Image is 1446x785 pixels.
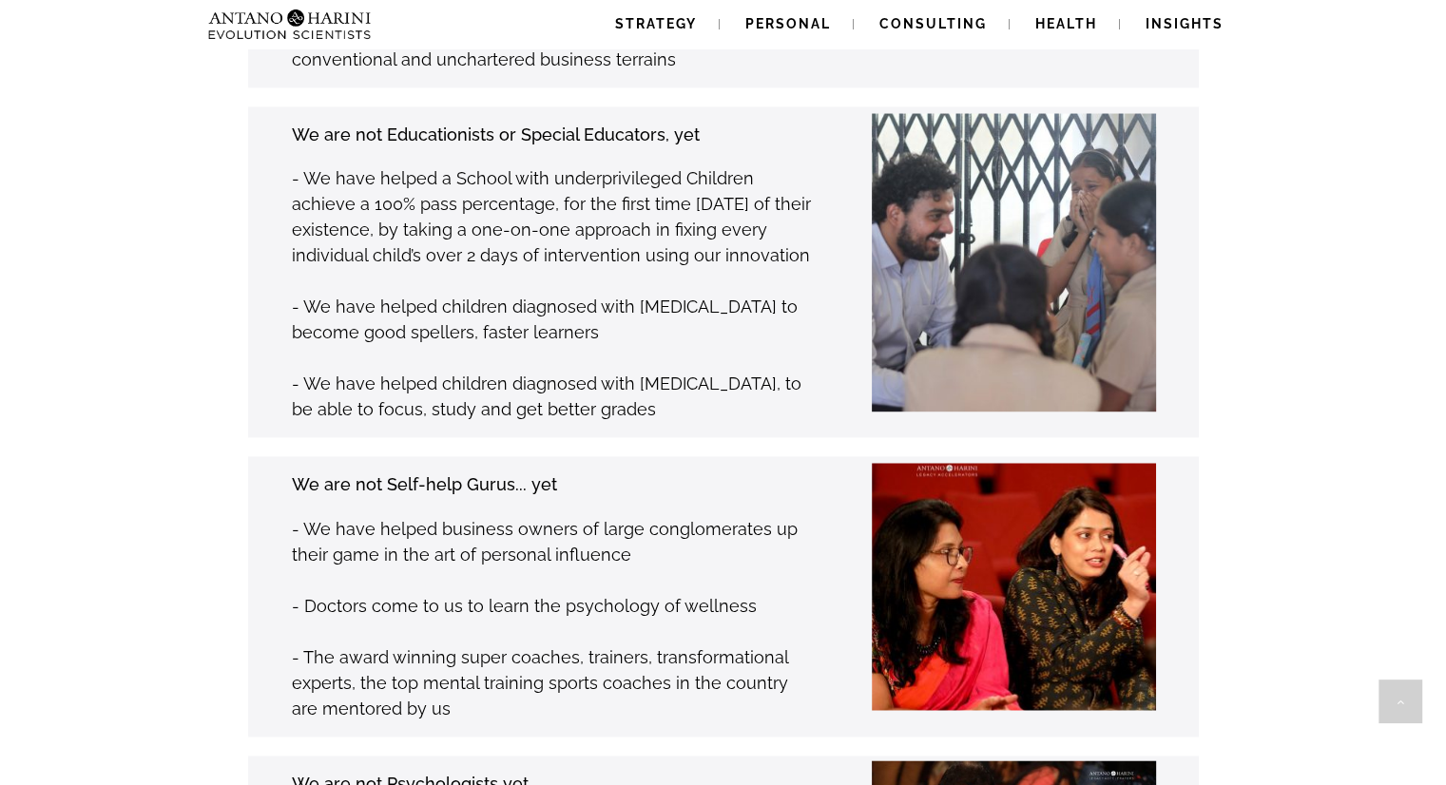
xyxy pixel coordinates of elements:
[749,113,1198,412] img: School
[292,516,812,567] p: - We have helped business owners of large conglomerates up their game in the art of personal infl...
[1146,16,1224,31] span: Insights
[292,124,700,144] strong: We are not Educationists or Special Educators, yet
[292,294,812,345] p: - We have helped children diagnosed with [MEDICAL_DATA] to become good spellers, faster learners
[615,16,697,31] span: Strategy
[292,371,812,422] p: - We have helped children diagnosed with [MEDICAL_DATA], to be able to focus, study and get bette...
[879,16,987,31] span: Consulting
[745,16,831,31] span: Personal
[292,644,812,721] p: - The award winning super coaches, trainers, transformational experts, the top mental training sp...
[1035,16,1097,31] span: Health
[292,593,812,619] p: - Doctors come to us to learn the psychology of wellness
[872,462,1156,746] img: Chandrika-Jessica
[292,165,812,268] p: - We have helped a School with underprivileged Children achieve a 100% pass percentage, for the f...
[292,474,557,494] strong: We are not Self-help Gurus... yet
